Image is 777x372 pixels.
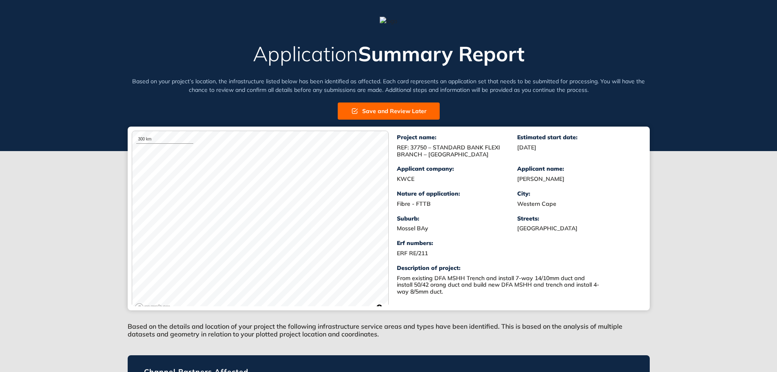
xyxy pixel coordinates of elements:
div: Based on your project’s location, the infrastructure listed below has been identified as affected... [128,77,650,94]
div: [PERSON_NAME] [517,176,638,183]
a: Mapbox logo [135,303,170,312]
div: [GEOGRAPHIC_DATA] [517,225,638,232]
div: Mossel BAy [397,225,517,232]
div: Applicant name: [517,165,638,172]
div: REF: 37750 – STANDARD BANK FLEXI BRANCH – [GEOGRAPHIC_DATA] [397,144,517,158]
span: Summary Report [358,41,525,67]
div: Suburb: [397,215,517,222]
div: Nature of application: [397,190,517,197]
div: Streets: [517,215,638,222]
img: logo [380,17,397,26]
span: Save and Review Later [362,107,427,116]
div: [DATE] [517,144,638,151]
span: Toggle attribution [377,303,382,312]
div: Estimated start date: [517,134,638,141]
button: Save and Review Later [338,102,440,120]
h2: Application [128,42,650,65]
div: Based on the details and location of your project the following infrastructure service areas and ... [128,310,650,343]
canvas: Map [132,131,388,315]
div: KWCE [397,176,517,183]
div: ERF RE/211 [397,250,517,257]
div: Description of project: [397,265,638,272]
div: City: [517,190,638,197]
div: Applicant company: [397,165,517,172]
div: Western Cape [517,200,638,207]
div: 300 km [136,135,193,144]
div: Project name: [397,134,517,141]
div: Erf numbers: [397,240,517,247]
div: Fibre - FTTB [397,200,517,207]
div: From existing DFA MSHH Trench and install 7-way 14/10mm duct and install 50/42 orang duct and bui... [397,275,601,295]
